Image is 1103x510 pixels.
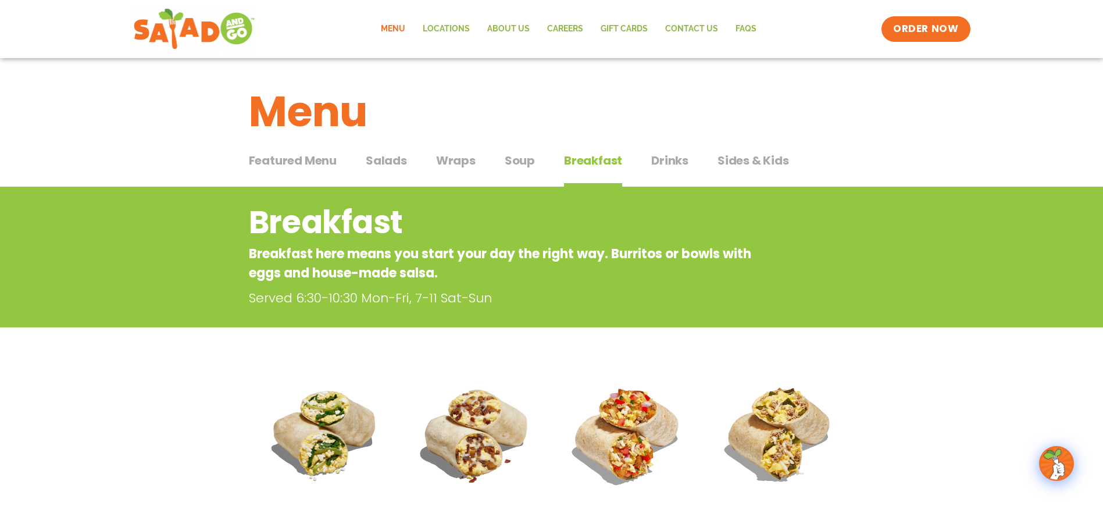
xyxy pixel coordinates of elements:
span: Salads [366,152,407,169]
span: Featured Menu [249,152,337,169]
img: new-SAG-logo-768×292 [133,6,256,52]
h1: Menu [249,80,855,143]
a: GIFT CARDS [592,16,656,42]
div: Tabbed content [249,148,855,187]
span: Drinks [651,152,688,169]
p: Breakfast here means you start your day the right way. Burritos or bowls with eggs and house-made... [249,244,761,283]
a: ORDER NOW [881,16,970,42]
a: Locations [414,16,479,42]
span: Sides & Kids [718,152,789,169]
span: ORDER NOW [893,22,958,36]
a: Menu [372,16,414,42]
nav: Menu [372,16,765,42]
span: Wraps [436,152,476,169]
a: Careers [538,16,592,42]
img: Product photo for Southwest [712,367,846,501]
img: Product photo for Fiesta [561,367,695,501]
span: Breakfast [564,152,622,169]
img: Product photo for Traditional [409,367,543,501]
a: FAQs [727,16,765,42]
a: About Us [479,16,538,42]
h2: Breakfast [249,199,761,246]
img: Product photo for Mediterranean Breakfast Burrito [258,367,392,501]
p: Served 6:30-10:30 Mon-Fri, 7-11 Sat-Sun [249,288,766,308]
a: Contact Us [656,16,727,42]
span: Soup [505,152,535,169]
img: wpChatIcon [1040,447,1073,480]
